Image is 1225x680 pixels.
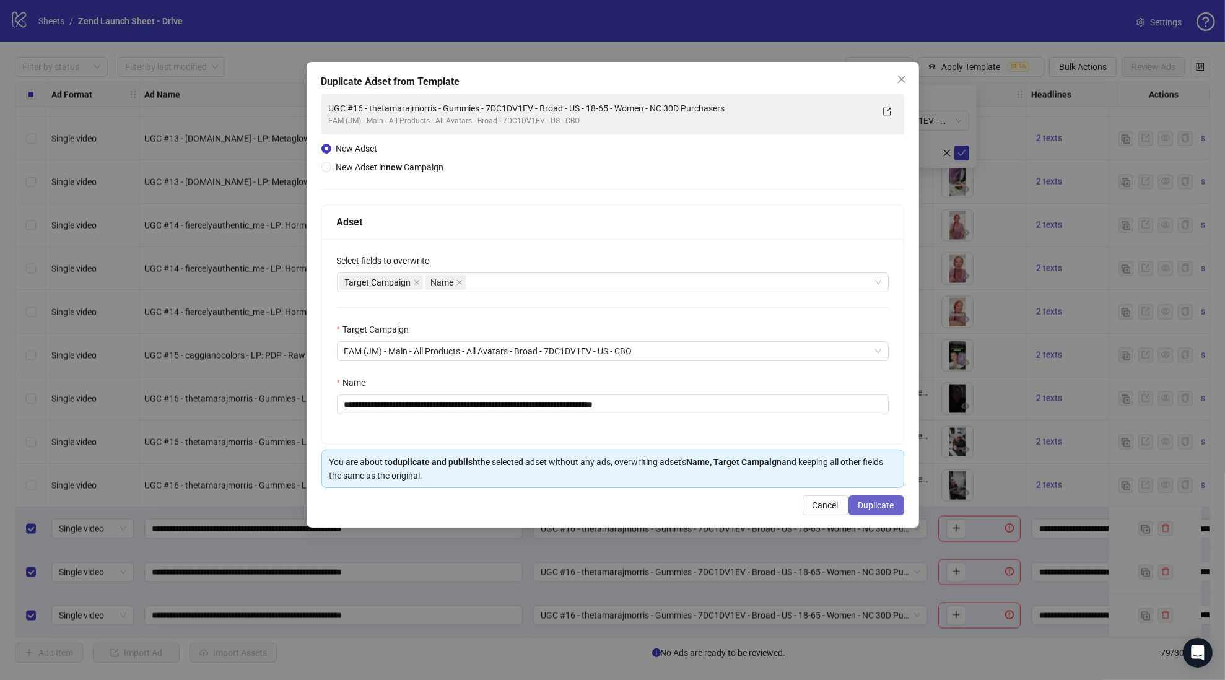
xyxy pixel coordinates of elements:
div: Adset [337,214,889,230]
button: Cancel [803,495,848,515]
label: Target Campaign [337,323,417,336]
label: Select fields to overwrite [337,254,438,268]
span: Target Campaign [345,276,411,289]
span: close [456,279,463,286]
span: Cancel [813,500,839,510]
div: Open Intercom Messenger [1183,638,1213,668]
span: close [897,74,907,84]
span: New Adset [336,144,378,154]
span: EAM (JM) - Main - All Products - All Avatars - Broad - 7DC1DV1EV - US - CBO [344,342,881,360]
input: Name [337,394,889,414]
div: EAM (JM) - Main - All Products - All Avatars - Broad - 7DC1DV1EV - US - CBO [329,115,872,127]
span: Target Campaign [339,275,423,290]
strong: Name, Target Campaign [687,457,782,467]
span: close [414,279,420,286]
span: Name [431,276,454,289]
strong: new [386,162,403,172]
span: Name [425,275,466,290]
div: UGC #16 - thetamarajmorris - Gummies - 7DC1DV1EV - Broad - US - 18-65 - Women - NC 30D Purchasers [329,102,872,115]
button: Duplicate [848,495,904,515]
span: export [883,107,891,116]
div: Duplicate Adset from Template [321,74,904,89]
button: Close [892,69,912,89]
span: New Adset in Campaign [336,162,444,172]
div: You are about to the selected adset without any ads, overwriting adset's and keeping all other fi... [329,455,896,482]
span: Duplicate [858,500,894,510]
label: Name [337,376,373,390]
strong: duplicate and publish [393,457,478,467]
